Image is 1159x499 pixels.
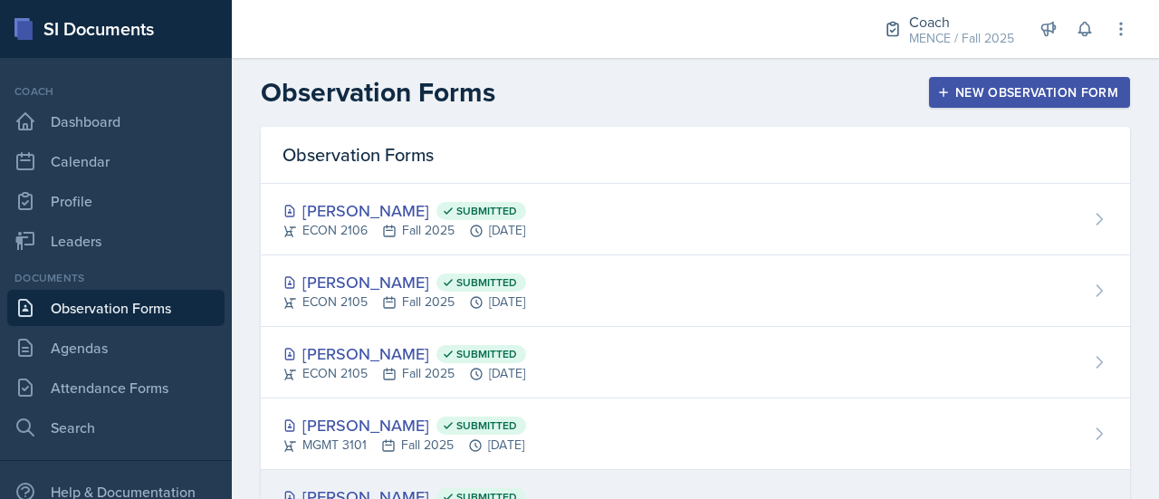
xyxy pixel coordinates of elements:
[283,293,526,312] div: ECON 2105 Fall 2025 [DATE]
[7,409,225,446] a: Search
[261,398,1130,470] a: [PERSON_NAME] Submitted MGMT 3101Fall 2025[DATE]
[7,330,225,366] a: Agendas
[929,77,1130,108] button: New Observation Form
[283,364,526,383] div: ECON 2105 Fall 2025 [DATE]
[456,204,517,218] span: Submitted
[909,29,1014,48] div: MENCE / Fall 2025
[261,327,1130,398] a: [PERSON_NAME] Submitted ECON 2105Fall 2025[DATE]
[261,127,1130,184] div: Observation Forms
[283,413,526,437] div: [PERSON_NAME]
[283,436,526,455] div: MGMT 3101 Fall 2025 [DATE]
[7,183,225,219] a: Profile
[941,85,1118,100] div: New Observation Form
[283,198,526,223] div: [PERSON_NAME]
[7,103,225,139] a: Dashboard
[456,418,517,433] span: Submitted
[261,76,495,109] h2: Observation Forms
[7,143,225,179] a: Calendar
[283,221,526,240] div: ECON 2106 Fall 2025 [DATE]
[261,255,1130,327] a: [PERSON_NAME] Submitted ECON 2105Fall 2025[DATE]
[456,347,517,361] span: Submitted
[283,270,526,294] div: [PERSON_NAME]
[7,290,225,326] a: Observation Forms
[261,184,1130,255] a: [PERSON_NAME] Submitted ECON 2106Fall 2025[DATE]
[7,270,225,286] div: Documents
[7,83,225,100] div: Coach
[456,275,517,290] span: Submitted
[7,223,225,259] a: Leaders
[7,369,225,406] a: Attendance Forms
[283,341,526,366] div: [PERSON_NAME]
[909,11,1014,33] div: Coach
